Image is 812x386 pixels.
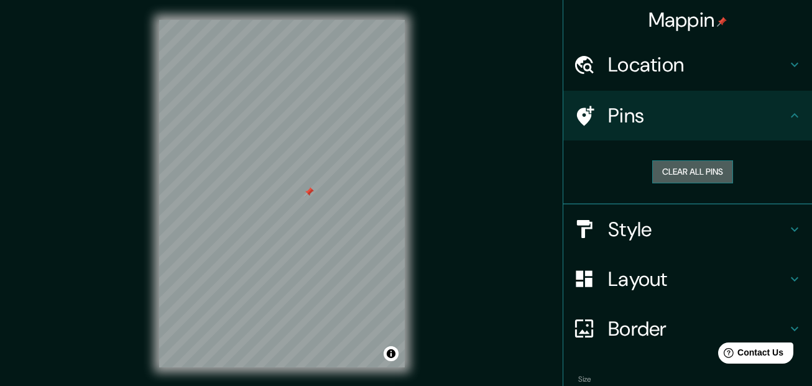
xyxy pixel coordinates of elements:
[563,254,812,304] div: Layout
[563,40,812,90] div: Location
[384,346,399,361] button: Toggle attribution
[563,204,812,254] div: Style
[563,91,812,140] div: Pins
[159,20,405,367] canvas: Map
[608,217,787,242] h4: Style
[648,7,727,32] h4: Mappin
[578,374,591,384] label: Size
[608,52,787,77] h4: Location
[563,304,812,354] div: Border
[701,338,798,372] iframe: Help widget launcher
[652,160,733,183] button: Clear all pins
[608,267,787,292] h4: Layout
[717,17,727,27] img: pin-icon.png
[608,103,787,128] h4: Pins
[608,316,787,341] h4: Border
